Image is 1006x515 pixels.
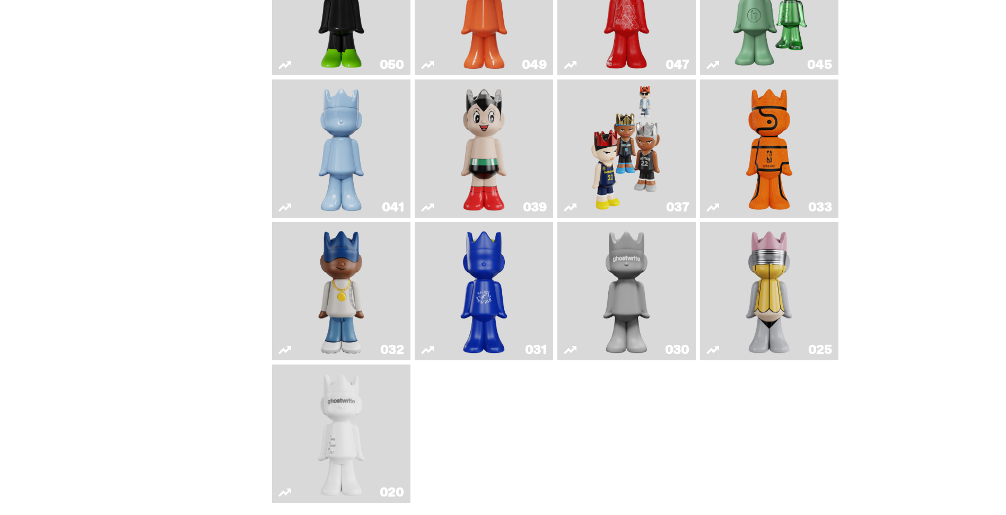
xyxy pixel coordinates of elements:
[278,84,404,214] a: Schrödinger's ghost: Winter Blue
[706,226,832,356] a: No. 2 Pencil
[666,201,689,214] div: 037
[525,343,547,356] div: 031
[666,58,689,71] div: 047
[380,486,404,499] div: 020
[305,226,378,356] img: Swingman
[523,201,547,214] div: 039
[278,369,404,499] a: ghost
[808,201,832,214] div: 033
[564,226,689,356] a: One
[733,226,806,356] img: No. 2 Pencil
[278,226,404,356] a: Swingman
[665,343,689,356] div: 030
[448,226,521,356] img: Latte
[807,58,832,71] div: 045
[380,343,404,356] div: 032
[808,343,832,356] div: 025
[590,226,663,356] img: One
[564,84,689,214] a: Game Face (2024)
[421,226,547,356] a: Latte
[313,84,370,214] img: Schrödinger's ghost: Winter Blue
[590,84,663,214] img: Game Face (2024)
[421,84,547,214] a: Astro Boy
[456,84,512,214] img: Astro Boy
[522,58,547,71] div: 049
[382,201,404,214] div: 041
[741,84,798,214] img: Game Ball
[706,84,832,214] a: Game Ball
[380,58,404,71] div: 050
[305,369,378,499] img: ghost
